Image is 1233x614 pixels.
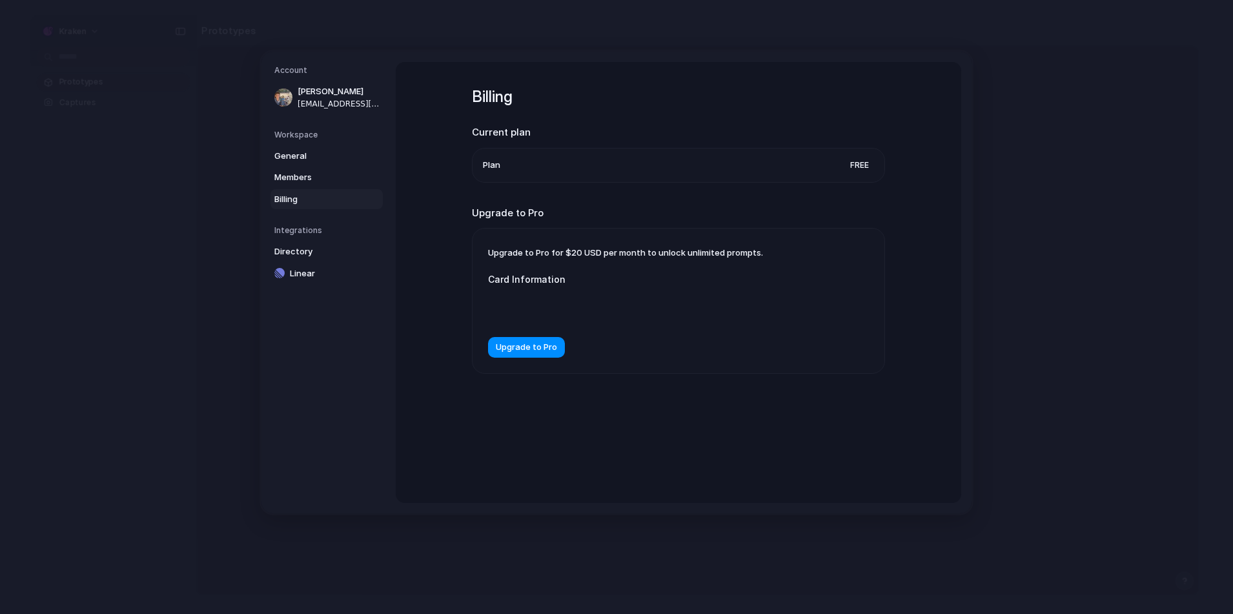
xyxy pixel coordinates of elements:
a: General [270,145,383,166]
a: Linear [270,263,383,283]
a: Billing [270,189,383,209]
span: Billing [274,192,357,205]
span: [PERSON_NAME] [298,85,380,98]
a: [PERSON_NAME][EMAIL_ADDRESS][PERSON_NAME][DOMAIN_NAME] [270,81,383,114]
button: Upgrade to Pro [488,337,565,358]
h2: Current plan [472,125,885,140]
span: General [274,149,357,162]
span: Plan [483,159,500,172]
label: Card Information [488,272,746,286]
span: [EMAIL_ADDRESS][PERSON_NAME][DOMAIN_NAME] [298,97,380,109]
h1: Billing [472,85,885,108]
iframe: Secure card payment input frame [498,302,736,314]
span: Members [274,171,357,184]
h5: Workspace [274,128,383,140]
span: Linear [290,267,372,280]
span: Upgrade to Pro [496,341,557,354]
a: Directory [270,241,383,262]
h2: Upgrade to Pro [472,205,885,220]
h5: Account [274,65,383,76]
span: Directory [274,245,357,258]
a: Members [270,167,383,188]
span: Free [845,158,874,171]
span: Upgrade to Pro for $20 USD per month to unlock unlimited prompts. [488,247,763,258]
h5: Integrations [274,225,383,236]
